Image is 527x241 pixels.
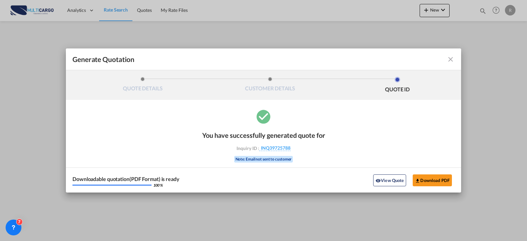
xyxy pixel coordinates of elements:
[72,176,180,182] div: Downloadable quotation(PDF Format) is ready
[207,77,334,95] li: CUSTOMER DETAILS
[415,178,420,183] md-icon: icon-download
[66,48,461,193] md-dialog: Generate QuotationQUOTE ...
[202,131,325,139] div: You have successfully generated quote for
[447,55,455,63] md-icon: icon-close fg-AAA8AD cursor m-0
[259,145,291,151] span: INQ39725788
[334,77,461,95] li: QUOTE ID
[255,108,272,125] md-icon: icon-checkbox-marked-circle
[413,174,452,186] button: Download PDF
[153,183,163,187] div: 100 %
[79,77,207,95] li: QUOTE DETAILS
[234,156,293,163] div: Note: Email not sent to customer
[225,145,302,151] div: Inquiry ID :
[72,55,134,64] span: Generate Quotation
[375,178,381,183] md-icon: icon-eye
[373,174,406,186] button: icon-eyeView Quote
